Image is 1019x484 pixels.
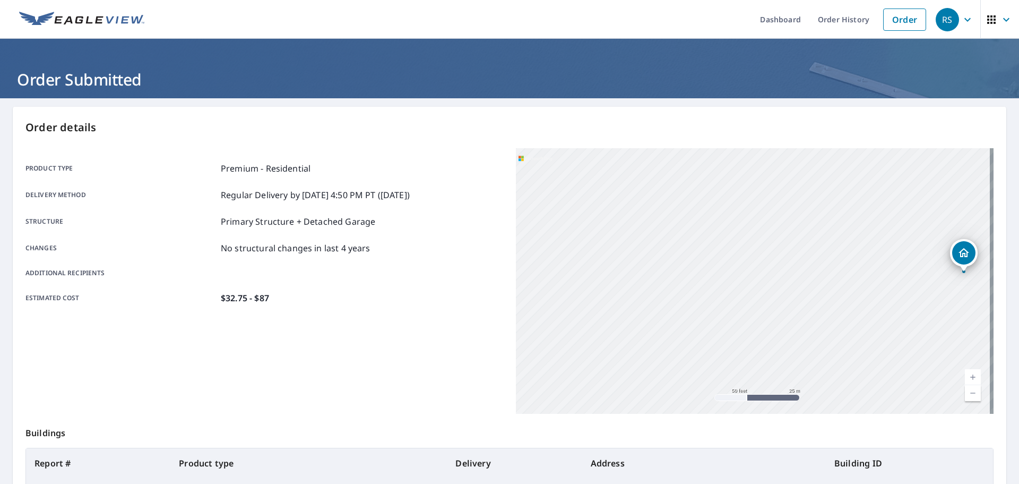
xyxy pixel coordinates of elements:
p: Order details [25,120,994,135]
div: Dropped pin, building 1, Residential property, 1 Quail Hollow Rd Hattiesburg, MS 39402 [950,239,978,272]
p: Primary Structure + Detached Garage [221,215,375,228]
p: Premium - Residential [221,162,310,175]
th: Delivery [447,448,582,478]
h1: Order Submitted [13,69,1006,90]
p: Changes [25,242,217,254]
a: Current Level 19, Zoom Out [965,385,981,401]
a: Current Level 19, Zoom In [965,369,981,385]
p: Buildings [25,414,994,448]
p: Delivery method [25,189,217,201]
a: Order [883,9,926,31]
th: Building ID [826,448,993,478]
th: Report # [26,448,170,478]
div: RS [936,8,959,31]
p: $32.75 - $87 [221,292,269,304]
p: Estimated cost [25,292,217,304]
p: Additional recipients [25,268,217,278]
p: Structure [25,215,217,228]
p: Regular Delivery by [DATE] 4:50 PM PT ([DATE]) [221,189,410,201]
th: Product type [170,448,447,478]
p: Product type [25,162,217,175]
th: Address [582,448,826,478]
p: No structural changes in last 4 years [221,242,370,254]
img: EV Logo [19,12,144,28]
